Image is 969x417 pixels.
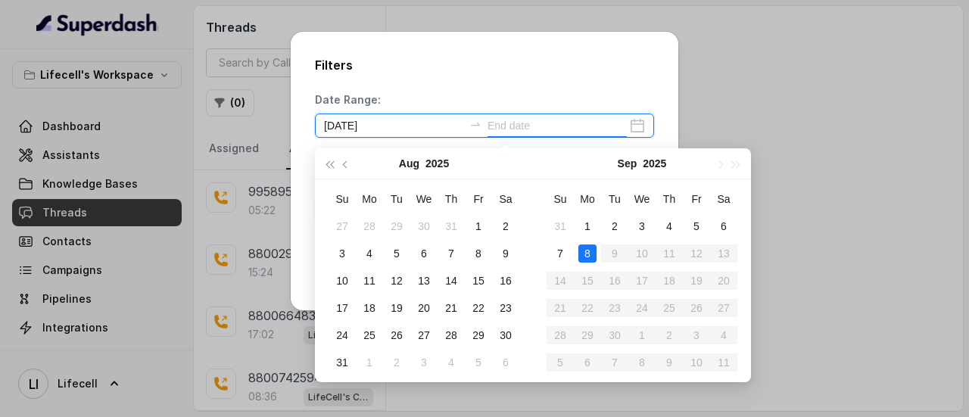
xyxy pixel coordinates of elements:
[388,217,406,235] div: 29
[715,217,733,235] div: 6
[442,217,460,235] div: 31
[333,272,351,290] div: 10
[329,294,356,322] td: 2025-08-17
[469,272,488,290] div: 15
[383,240,410,267] td: 2025-08-05
[333,217,351,235] div: 27
[497,326,515,344] div: 30
[356,185,383,213] th: Mo
[660,217,678,235] div: 4
[383,349,410,376] td: 2025-09-02
[438,185,465,213] th: Th
[656,213,683,240] td: 2025-09-04
[360,244,379,263] div: 4
[656,185,683,213] th: Th
[329,349,356,376] td: 2025-08-31
[438,267,465,294] td: 2025-08-14
[442,326,460,344] div: 28
[465,240,492,267] td: 2025-08-08
[356,240,383,267] td: 2025-08-04
[410,349,438,376] td: 2025-09-03
[601,185,628,213] th: Tu
[469,118,481,130] span: swap-right
[710,185,737,213] th: Sa
[410,267,438,294] td: 2025-08-13
[469,326,488,344] div: 29
[415,353,433,372] div: 3
[547,240,574,267] td: 2025-09-07
[469,217,488,235] div: 1
[442,353,460,372] div: 4
[628,185,656,213] th: We
[465,185,492,213] th: Fr
[601,213,628,240] td: 2025-09-02
[687,217,706,235] div: 5
[383,322,410,349] td: 2025-08-26
[442,299,460,317] div: 21
[410,294,438,322] td: 2025-08-20
[360,217,379,235] div: 28
[356,294,383,322] td: 2025-08-18
[628,213,656,240] td: 2025-09-03
[547,185,574,213] th: Su
[360,299,379,317] div: 18
[547,213,574,240] td: 2025-08-31
[360,353,379,372] div: 1
[356,267,383,294] td: 2025-08-11
[329,185,356,213] th: Su
[438,240,465,267] td: 2025-08-07
[438,213,465,240] td: 2025-07-31
[333,353,351,372] div: 31
[388,326,406,344] div: 26
[388,299,406,317] div: 19
[497,217,515,235] div: 2
[324,117,463,134] input: Start date
[415,299,433,317] div: 20
[492,294,519,322] td: 2025-08-23
[442,272,460,290] div: 14
[469,353,488,372] div: 5
[633,217,651,235] div: 3
[574,185,601,213] th: Mo
[465,213,492,240] td: 2025-08-01
[425,148,449,179] button: 2025
[399,148,419,179] button: Aug
[333,244,351,263] div: 3
[492,322,519,349] td: 2025-08-30
[383,185,410,213] th: Tu
[315,56,654,74] h2: Filters
[497,299,515,317] div: 23
[497,244,515,263] div: 9
[465,267,492,294] td: 2025-08-15
[442,244,460,263] div: 7
[410,240,438,267] td: 2025-08-06
[333,299,351,317] div: 17
[438,294,465,322] td: 2025-08-21
[415,217,433,235] div: 30
[574,213,601,240] td: 2025-09-01
[551,244,569,263] div: 7
[618,148,637,179] button: Sep
[492,267,519,294] td: 2025-08-16
[410,185,438,213] th: We
[710,213,737,240] td: 2025-09-06
[356,213,383,240] td: 2025-07-28
[683,213,710,240] td: 2025-09-05
[415,272,433,290] div: 13
[492,349,519,376] td: 2025-09-06
[410,322,438,349] td: 2025-08-27
[388,244,406,263] div: 5
[360,272,379,290] div: 11
[315,92,381,107] p: Date Range:
[438,349,465,376] td: 2025-09-04
[410,213,438,240] td: 2025-07-30
[438,322,465,349] td: 2025-08-28
[465,294,492,322] td: 2025-08-22
[388,353,406,372] div: 2
[551,217,569,235] div: 31
[469,244,488,263] div: 8
[492,213,519,240] td: 2025-08-02
[329,322,356,349] td: 2025-08-24
[383,294,410,322] td: 2025-08-19
[469,118,481,130] span: to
